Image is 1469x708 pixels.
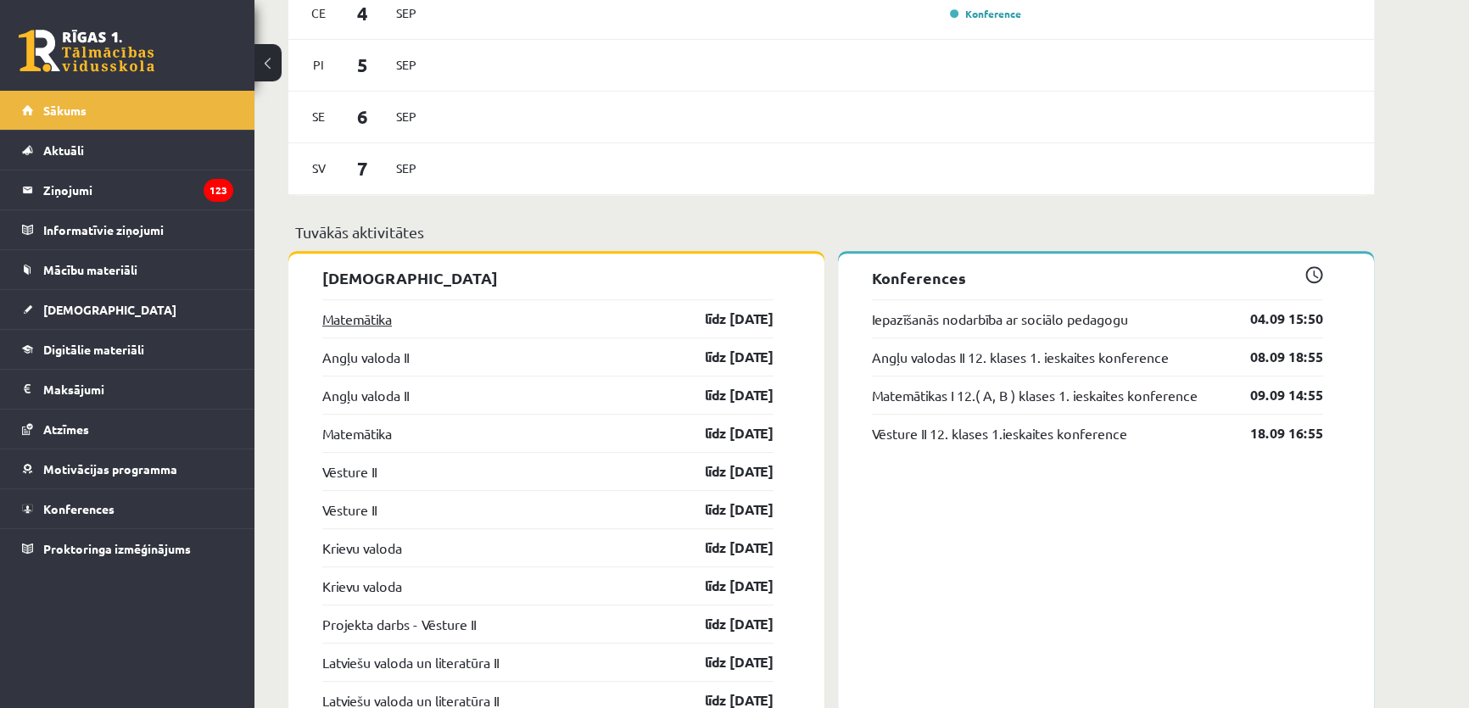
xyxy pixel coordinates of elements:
[43,370,233,409] legend: Maksājumi
[675,347,774,367] a: līdz [DATE]
[43,302,176,317] span: [DEMOGRAPHIC_DATA]
[675,385,774,405] a: līdz [DATE]
[22,250,233,289] a: Mācību materiāli
[322,614,476,634] a: Projekta darbs - Vēsture II
[322,461,377,482] a: Vēsture II
[301,103,337,130] span: Se
[1225,347,1323,367] a: 08.09 18:55
[872,347,1169,367] a: Angļu valodas II 12. klases 1. ieskaites konference
[43,541,191,556] span: Proktoringa izmēģinājums
[22,170,233,209] a: Ziņojumi123
[675,309,774,329] a: līdz [DATE]
[43,170,233,209] legend: Ziņojumi
[675,614,774,634] a: līdz [DATE]
[872,423,1127,443] a: Vēsture II 12. klases 1.ieskaites konference
[19,30,154,72] a: Rīgas 1. Tālmācības vidusskola
[322,347,409,367] a: Angļu valoda II
[388,155,424,181] span: Sep
[22,449,233,488] a: Motivācijas programma
[322,385,409,405] a: Angļu valoda II
[43,142,84,158] span: Aktuāli
[204,179,233,202] i: 123
[675,652,774,672] a: līdz [DATE]
[322,538,402,558] a: Krievu valoda
[301,155,337,181] span: Sv
[43,262,137,277] span: Mācību materiāli
[388,103,424,130] span: Sep
[43,501,115,516] span: Konferences
[872,385,1198,405] a: Matemātikas I 12.( A, B ) klases 1. ieskaites konference
[1225,423,1323,443] a: 18.09 16:55
[322,309,392,329] a: Matemātika
[22,410,233,449] a: Atzīmes
[675,538,774,558] a: līdz [DATE]
[872,309,1128,329] a: Iepazīšanās nodarbība ar sociālo pedagogu
[1225,385,1323,405] a: 09.09 14:55
[675,461,774,482] a: līdz [DATE]
[322,499,377,520] a: Vēsture II
[322,576,402,596] a: Krievu valoda
[322,652,499,672] a: Latviešu valoda un literatūra II
[22,330,233,369] a: Digitālie materiāli
[675,423,774,443] a: līdz [DATE]
[388,52,424,78] span: Sep
[301,52,337,78] span: Pi
[337,51,389,79] span: 5
[22,489,233,528] a: Konferences
[43,210,233,249] legend: Informatīvie ziņojumi
[43,461,177,477] span: Motivācijas programma
[22,91,233,130] a: Sākums
[950,7,1021,20] a: Konference
[43,103,87,118] span: Sākums
[337,103,389,131] span: 6
[337,154,389,182] span: 7
[872,266,1323,289] p: Konferences
[22,210,233,249] a: Informatīvie ziņojumi
[1225,309,1323,329] a: 04.09 15:50
[322,423,392,443] a: Matemātika
[675,576,774,596] a: līdz [DATE]
[22,290,233,329] a: [DEMOGRAPHIC_DATA]
[22,131,233,170] a: Aktuāli
[322,266,774,289] p: [DEMOGRAPHIC_DATA]
[22,529,233,568] a: Proktoringa izmēģinājums
[43,421,89,437] span: Atzīmes
[295,220,1367,243] p: Tuvākās aktivitātes
[22,370,233,409] a: Maksājumi
[675,499,774,520] a: līdz [DATE]
[43,342,144,357] span: Digitālie materiāli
